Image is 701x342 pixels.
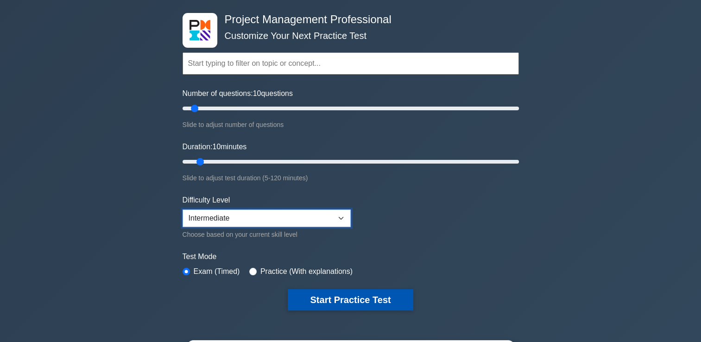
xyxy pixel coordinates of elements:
[253,89,261,97] span: 10
[183,88,293,99] label: Number of questions: questions
[183,229,351,240] div: Choose based on your current skill level
[221,13,474,26] h4: Project Management Professional
[183,172,519,184] div: Slide to adjust test duration (5-120 minutes)
[194,266,240,277] label: Exam (Timed)
[183,119,519,130] div: Slide to adjust number of questions
[183,52,519,75] input: Start typing to filter on topic or concept...
[183,141,247,152] label: Duration: minutes
[183,195,230,206] label: Difficulty Level
[288,289,413,310] button: Start Practice Test
[260,266,353,277] label: Practice (With explanations)
[212,143,221,151] span: 10
[183,251,519,262] label: Test Mode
